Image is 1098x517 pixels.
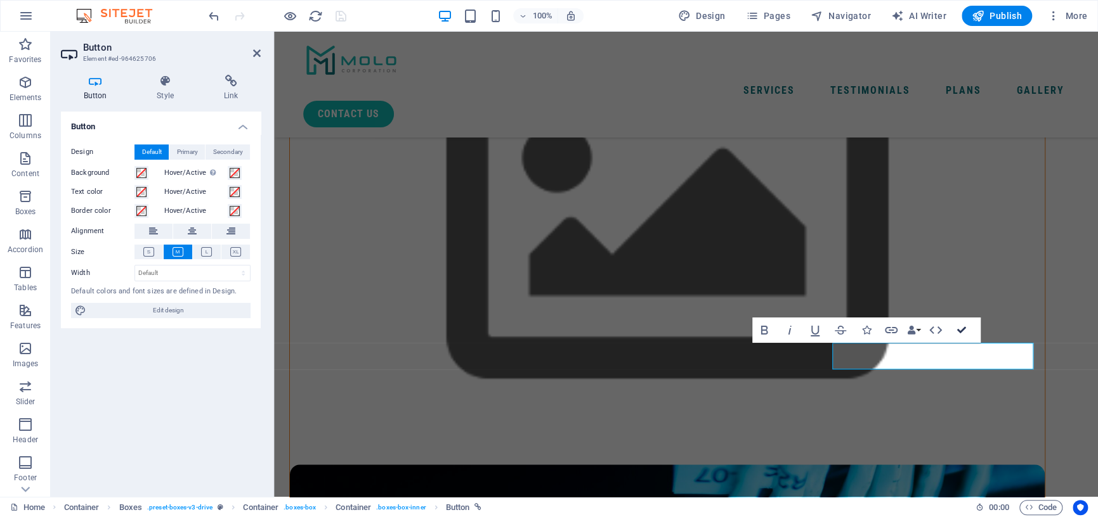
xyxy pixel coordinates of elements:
[206,144,250,160] button: Secondary
[778,317,802,343] button: Italic (Ctrl+I)
[673,6,731,26] div: Design (Ctrl+Alt+Y)
[565,10,577,22] i: On resize automatically adjust zoom level to fit chosen device.
[73,8,168,23] img: Editor Logo
[1073,500,1088,515] button: Usercentrics
[989,500,1009,515] span: 00 00
[64,500,482,515] nav: breadcrumb
[10,500,45,515] a: Click to cancel selection. Double-click to open Pages
[446,500,470,515] span: Click to select. Double-click to edit
[678,10,726,22] span: Design
[201,75,261,101] h4: Link
[134,75,202,101] h4: Style
[14,283,37,293] p: Tables
[336,500,371,515] span: Click to select. Double-click to edit
[13,359,39,369] p: Images
[879,317,903,343] button: Link
[164,165,228,181] label: Hover/Active
[8,245,43,255] p: Accordion
[83,42,261,53] h2: Button
[532,8,552,23] h6: 100%
[71,144,134,160] label: Design
[206,8,221,23] button: undo
[752,317,776,343] button: Bold (Ctrl+B)
[61,75,134,101] h4: Button
[891,10,946,22] span: AI Writer
[164,184,228,200] label: Hover/Active
[83,53,235,65] h3: Element #ed-964625706
[962,6,1032,26] button: Publish
[71,245,134,260] label: Size
[803,317,827,343] button: Underline (Ctrl+U)
[164,203,228,219] label: Hover/Active
[854,317,878,343] button: Icons
[13,435,38,445] p: Header
[308,8,323,23] button: reload
[71,165,134,181] label: Background
[90,303,247,318] span: Edit design
[740,6,795,26] button: Pages
[1019,500,1062,515] button: Code
[213,144,243,160] span: Secondary
[998,502,1000,512] span: :
[924,317,948,343] button: HTML
[14,473,37,483] p: Footer
[64,500,100,515] span: Click to select. Double-click to edit
[169,144,205,160] button: Primary
[10,93,42,103] p: Elements
[119,500,142,515] span: Click to select. Double-click to edit
[673,6,731,26] button: Design
[1042,6,1092,26] button: More
[243,500,278,515] span: Click to select. Double-click to edit
[972,10,1022,22] span: Publish
[806,6,876,26] button: Navigator
[1047,10,1087,22] span: More
[61,112,261,134] h4: Button
[976,500,1009,515] h6: Session time
[177,144,198,160] span: Primary
[9,54,41,65] p: Favorites
[474,504,481,511] i: This element is linked
[308,9,323,23] i: Reload page
[10,321,41,331] p: Features
[811,10,871,22] span: Navigator
[376,500,426,515] span: . boxes-box-inner
[15,207,36,217] p: Boxes
[1025,500,1057,515] span: Code
[16,397,36,407] p: Slider
[886,6,951,26] button: AI Writer
[71,269,134,276] label: Width
[513,8,558,23] button: 100%
[71,286,251,297] div: Default colors and font sizes are defined in Design.
[10,131,41,141] p: Columns
[71,303,251,318] button: Edit design
[828,317,853,343] button: Strikethrough
[147,500,212,515] span: . preset-boxes-v3-drive
[134,144,169,160] button: Default
[745,10,790,22] span: Pages
[949,317,973,343] button: Confirm (Ctrl+⏎)
[218,504,223,511] i: This element is a customizable preset
[142,144,162,160] span: Default
[71,184,134,200] label: Text color
[11,169,39,179] p: Content
[905,317,922,343] button: Data Bindings
[71,203,134,219] label: Border color
[284,500,316,515] span: . boxes-box
[71,224,134,239] label: Alignment
[207,9,221,23] i: Undo: Change button (Ctrl+Z)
